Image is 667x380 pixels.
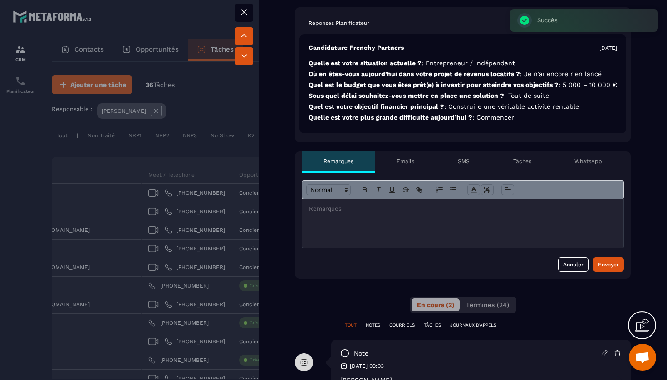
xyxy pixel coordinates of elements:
button: Annuler [558,257,589,272]
span: En cours (2) [417,301,454,308]
p: Quelle est votre plus grande difficulté aujourd’hui ? [309,113,617,122]
span: : Entrepreneur / indépendant [422,59,515,67]
p: SMS [458,158,470,165]
span: : Je n’ai encore rien lancé [520,70,602,77]
p: Quel est le budget que vous êtes prêt(e) à investir pour atteindre vos objectifs ? [309,81,617,89]
p: TOUT [345,322,357,328]
p: WhatsApp [574,158,602,165]
button: Terminés (24) [461,298,515,311]
p: note [354,349,368,358]
span: : Construire une véritable activité rentable [444,103,579,110]
p: Sous quel délai souhaitez-vous mettre en place une solution ? [309,91,617,100]
p: Quel est votre objectif financier principal ? [309,102,617,111]
p: Réponses Planificateur [309,19,369,27]
p: Où en êtes-vous aujourd’hui dans votre projet de revenus locatifs ? [309,70,617,78]
p: Quelle est votre situation actuelle ? [309,59,617,67]
p: JOURNAUX D'APPELS [450,322,496,328]
p: Tâches [513,158,531,165]
p: Emails [397,158,414,165]
span: Terminés (24) [466,301,509,308]
p: TÂCHES [424,322,441,328]
p: COURRIELS [389,322,415,328]
p: Candidature Frenchy Partners [309,43,404,52]
span: : 5 000 – 10 000 € [559,81,617,88]
button: En cours (2) [412,298,460,311]
span: : Commencer [472,114,514,121]
div: Ouvrir le chat [629,344,656,371]
span: : Tout de suite [504,92,549,99]
p: NOTES [366,322,380,328]
button: Envoyer [593,257,624,272]
div: Envoyer [598,260,619,269]
p: [DATE] 09:03 [350,362,384,370]
p: [DATE] [599,44,617,52]
p: Remarques [324,158,353,165]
